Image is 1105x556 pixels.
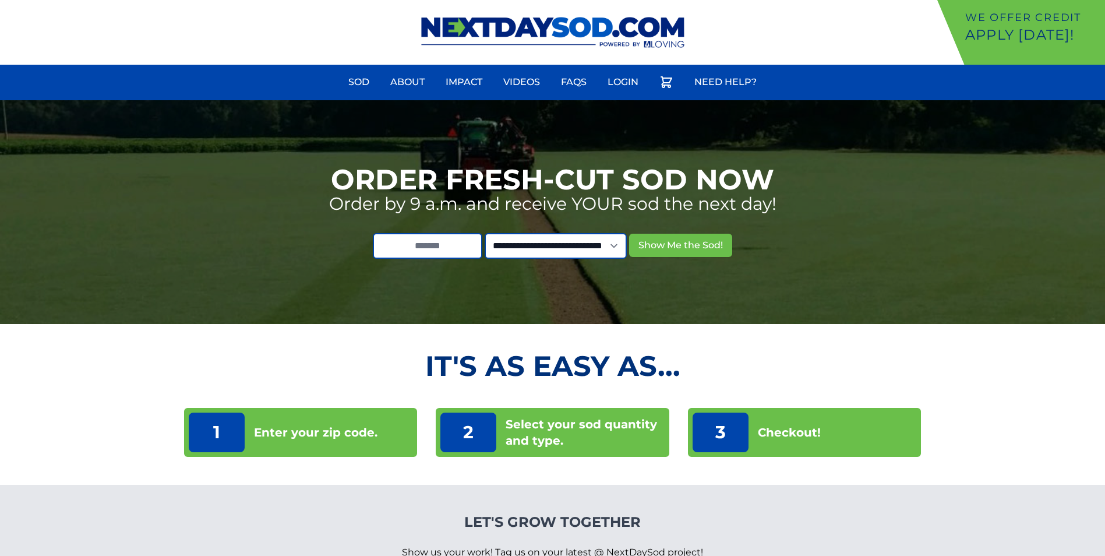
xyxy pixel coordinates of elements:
[496,68,547,96] a: Videos
[189,413,245,452] p: 1
[554,68,594,96] a: FAQs
[629,234,732,257] button: Show Me the Sod!
[693,413,749,452] p: 3
[329,193,776,214] p: Order by 9 a.m. and receive YOUR sod the next day!
[254,424,377,441] p: Enter your zip code.
[601,68,645,96] a: Login
[402,513,703,532] h4: Let's Grow Together
[341,68,376,96] a: Sod
[184,352,921,380] h2: It's as Easy As...
[965,9,1100,26] p: We offer Credit
[687,68,764,96] a: Need Help?
[331,166,774,193] h1: Order Fresh-Cut Sod Now
[440,413,496,452] p: 2
[383,68,432,96] a: About
[758,424,821,441] p: Checkout!
[506,416,664,449] p: Select your sod quantity and type.
[439,68,489,96] a: Impact
[965,26,1100,44] p: Apply [DATE]!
